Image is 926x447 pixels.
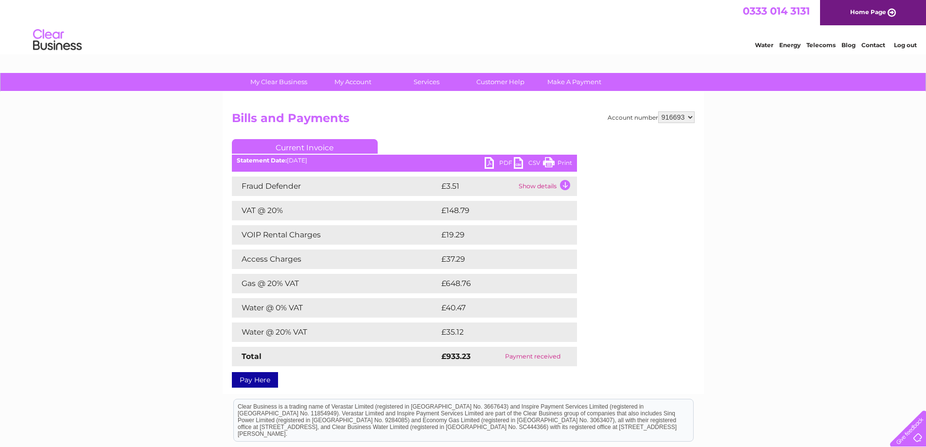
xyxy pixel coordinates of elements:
a: Water [755,41,773,49]
strong: £933.23 [441,352,471,361]
td: £19.29 [439,225,557,245]
td: Water @ 0% VAT [232,298,439,318]
a: My Account [313,73,393,91]
a: Telecoms [806,41,836,49]
a: Make A Payment [534,73,614,91]
strong: Total [242,352,262,361]
td: Payment received [489,347,577,366]
a: Energy [779,41,801,49]
a: Customer Help [460,73,541,91]
td: Fraud Defender [232,177,439,196]
a: CSV [514,157,543,171]
div: Clear Business is a trading name of Verastar Limited (registered in [GEOGRAPHIC_DATA] No. 3667643... [234,5,693,47]
a: Pay Here [232,372,278,388]
td: £35.12 [439,322,556,342]
td: VOIP Rental Charges [232,225,439,245]
td: £648.76 [439,274,560,293]
a: Log out [894,41,917,49]
img: logo.png [33,25,82,55]
a: Blog [841,41,856,49]
a: PDF [485,157,514,171]
a: My Clear Business [239,73,319,91]
td: £37.29 [439,250,557,269]
td: Water @ 20% VAT [232,322,439,342]
td: Gas @ 20% VAT [232,274,439,293]
td: £3.51 [439,177,516,196]
td: Show details [516,177,577,196]
a: Current Invoice [232,139,378,154]
b: Statement Date: [237,157,287,164]
h2: Bills and Payments [232,111,695,130]
td: VAT @ 20% [232,201,439,220]
div: [DATE] [232,157,577,164]
td: £40.47 [439,298,557,318]
a: 0333 014 3131 [743,5,810,17]
a: Services [386,73,467,91]
td: Access Charges [232,250,439,269]
td: £148.79 [439,201,559,220]
div: Account number [608,111,695,123]
a: Print [543,157,572,171]
a: Contact [861,41,885,49]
